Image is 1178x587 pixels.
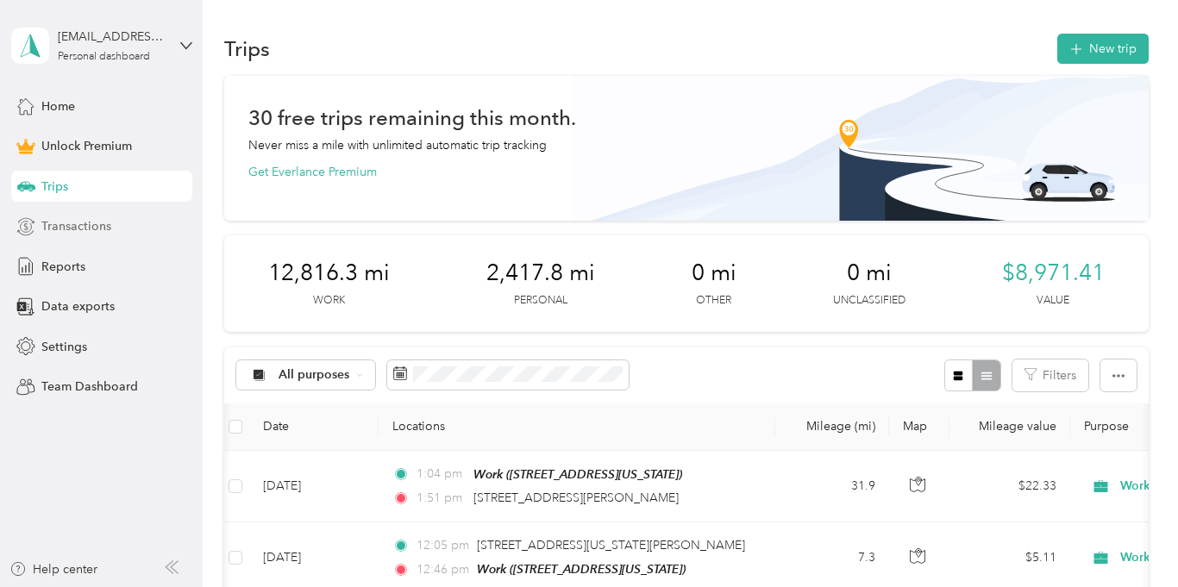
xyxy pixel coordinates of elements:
[417,536,469,555] span: 12:05 pm
[949,403,1070,451] th: Mileage value
[473,490,679,505] span: [STREET_ADDRESS][PERSON_NAME]
[41,97,75,116] span: Home
[696,293,731,309] p: Other
[224,40,270,58] h1: Trips
[268,259,390,287] span: 12,816.3 mi
[949,451,1070,522] td: $22.33
[248,136,547,154] p: Never miss a mile with unlimited automatic trip tracking
[1002,259,1105,287] span: $8,971.41
[41,178,68,196] span: Trips
[775,451,889,522] td: 31.9
[847,259,892,287] span: 0 mi
[41,297,115,315] span: Data exports
[1037,293,1069,309] p: Value
[41,258,85,276] span: Reports
[1012,359,1088,391] button: Filters
[313,293,345,309] p: Work
[692,259,736,287] span: 0 mi
[477,562,686,576] span: Work ([STREET_ADDRESS][US_STATE])
[486,259,595,287] span: 2,417.8 mi
[417,489,466,508] span: 1:51 pm
[9,560,97,578] button: Help center
[41,378,138,396] span: Team Dashboard
[417,560,469,579] span: 12:46 pm
[248,163,377,181] button: Get Everlance Premium
[514,293,567,309] p: Personal
[473,467,682,481] span: Work ([STREET_ADDRESS][US_STATE])
[279,369,350,381] span: All purposes
[249,451,379,522] td: [DATE]
[572,76,1149,221] img: Banner
[1057,34,1149,64] button: New trip
[1081,490,1178,587] iframe: Everlance-gr Chat Button Frame
[889,403,949,451] th: Map
[248,109,576,127] h1: 30 free trips remaining this month.
[41,137,132,155] span: Unlock Premium
[41,217,111,235] span: Transactions
[477,538,745,553] span: [STREET_ADDRESS][US_STATE][PERSON_NAME]
[249,403,379,451] th: Date
[379,403,775,451] th: Locations
[417,465,466,484] span: 1:04 pm
[58,28,166,46] div: [EMAIL_ADDRESS][DOMAIN_NAME]
[41,338,87,356] span: Settings
[58,52,150,62] div: Personal dashboard
[775,403,889,451] th: Mileage (mi)
[833,293,905,309] p: Unclassified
